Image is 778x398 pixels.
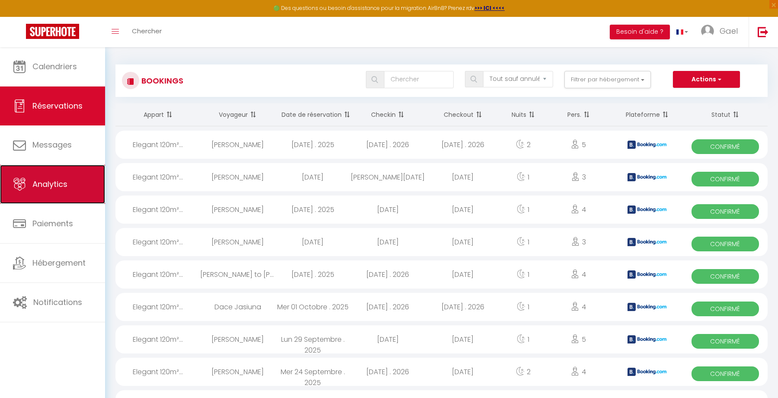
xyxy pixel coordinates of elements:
span: Notifications [33,297,82,308]
th: Sort by booking date [275,103,350,126]
th: Sort by checkin [350,103,425,126]
th: Sort by guest [200,103,275,126]
span: Paiements [32,218,73,229]
th: Sort by status [683,103,768,126]
span: Réservations [32,100,83,111]
button: Filtrer par hébergement [564,71,651,88]
a: >>> ICI <<<< [474,4,505,12]
button: Actions [673,71,740,88]
input: Chercher [384,71,454,88]
span: Gael [720,26,738,36]
th: Sort by people [546,103,611,126]
th: Sort by nights [500,103,546,126]
img: Super Booking [26,24,79,39]
span: Messages [32,139,72,150]
span: Calendriers [32,61,77,72]
span: Analytics [32,179,67,189]
a: ... Gael [695,17,749,47]
img: logout [758,26,768,37]
a: Chercher [125,17,168,47]
button: Besoin d'aide ? [610,25,670,39]
th: Sort by checkout [425,103,500,126]
span: Hébergement [32,257,86,268]
th: Sort by rentals [115,103,200,126]
img: ... [701,25,714,38]
th: Sort by channel [611,103,683,126]
h3: Bookings [139,71,183,90]
span: Chercher [132,26,162,35]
